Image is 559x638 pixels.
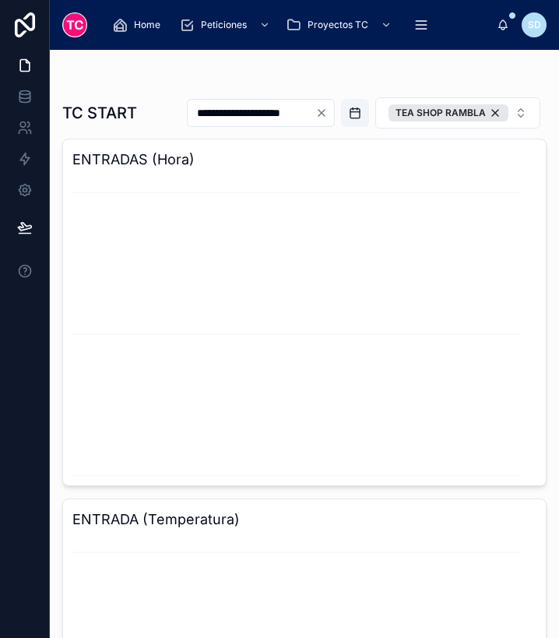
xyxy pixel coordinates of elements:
[100,8,497,42] div: scrollable content
[72,149,536,171] h3: ENTRADAS (Hora)
[388,104,508,122] button: Unselect TEA_SHOP_RAMBLA
[72,177,536,476] div: chart
[107,11,171,39] a: Home
[201,19,247,31] span: Peticiones
[341,99,369,127] button: Open calendar
[134,19,160,31] span: Home
[174,11,278,39] a: Peticiones
[388,104,508,122] div: TEA SHOP RAMBLA
[62,102,137,124] h1: TC START
[528,19,541,31] span: SD
[308,19,368,31] span: Proyectos TC
[72,509,536,530] h3: ENTRADA (Temperatura)
[375,97,540,129] button: Select Button
[62,12,87,37] img: App logo
[281,11,399,39] a: Proyectos TC
[315,107,334,119] button: Clear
